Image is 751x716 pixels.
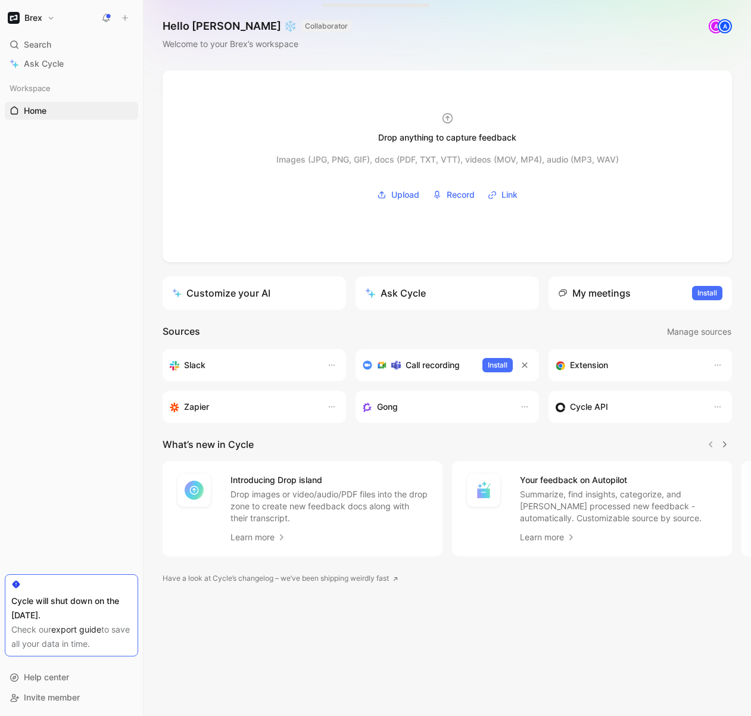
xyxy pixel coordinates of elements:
[391,188,419,202] span: Upload
[172,286,270,300] div: Customize your AI
[163,437,254,452] h2: What’s new in Cycle
[163,324,200,340] h2: Sources
[373,186,423,204] button: Upload
[666,324,732,340] button: Manage sources
[5,55,138,73] a: Ask Cycle
[276,152,619,167] div: Images (JPG, PNG, GIF), docs (PDF, TXT, VTT), videos (MOV, MP4), audio (MP3, WAV)
[11,622,132,651] div: Check our to save all your data in time.
[710,20,722,32] div: A
[230,488,428,524] p: Drop images or video/audio/PDF files into the drop zone to create new feedback docs along with th...
[230,473,428,487] h4: Introducing Drop island
[163,276,346,310] a: Customize your AI
[5,36,138,54] div: Search
[520,488,718,524] p: Summarize, find insights, categorize, and [PERSON_NAME] processed new feedback - automatically. C...
[520,530,576,544] a: Learn more
[363,400,508,414] div: Capture feedback from your incoming calls
[363,358,473,372] div: Record & transcribe meetings from Zoom, Meet & Teams.
[377,400,398,414] h3: Gong
[163,572,398,584] a: Have a look at Cycle’s changelog – we’ve been shipping weirdly fast
[570,400,608,414] h3: Cycle API
[24,57,64,71] span: Ask Cycle
[170,358,315,372] div: Sync your customers, send feedback and get updates in Slack
[697,287,717,299] span: Install
[484,186,522,204] button: Link
[5,668,138,686] div: Help center
[184,400,209,414] h3: Zapier
[11,594,132,622] div: Cycle will shut down on the [DATE].
[570,358,608,372] h3: Extension
[301,20,351,32] button: COLLABORATOR
[163,37,351,51] div: Welcome to your Brex’s workspace
[488,359,507,371] span: Install
[24,38,51,52] span: Search
[365,286,426,300] div: Ask Cycle
[5,689,138,706] div: Invite member
[230,530,286,544] a: Learn more
[24,13,42,23] h1: Brex
[184,358,205,372] h3: Slack
[556,400,701,414] div: Sync customers & send feedback from custom sources. Get inspired by our favorite use case
[692,286,722,300] button: Install
[447,188,475,202] span: Record
[356,276,539,310] button: Ask Cycle
[24,692,80,702] span: Invite member
[406,358,460,372] h3: Call recording
[10,82,51,94] span: Workspace
[24,672,69,682] span: Help center
[428,186,479,204] button: Record
[667,325,731,339] span: Manage sources
[520,473,718,487] h4: Your feedback on Autopilot
[5,10,58,26] button: BrexBrex
[163,19,351,33] h1: Hello [PERSON_NAME] ❄️
[482,358,513,372] button: Install
[170,400,315,414] div: Capture feedback from thousands of sources with Zapier (survey results, recordings, sheets, etc).
[719,20,731,32] div: A
[51,624,101,634] a: export guide
[24,105,46,117] span: Home
[8,12,20,24] img: Brex
[558,286,631,300] div: My meetings
[501,188,518,202] span: Link
[5,79,138,97] div: Workspace
[5,102,138,120] a: Home
[378,130,516,145] div: Drop anything to capture feedback
[556,358,701,372] div: Capture feedback from anywhere on the web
